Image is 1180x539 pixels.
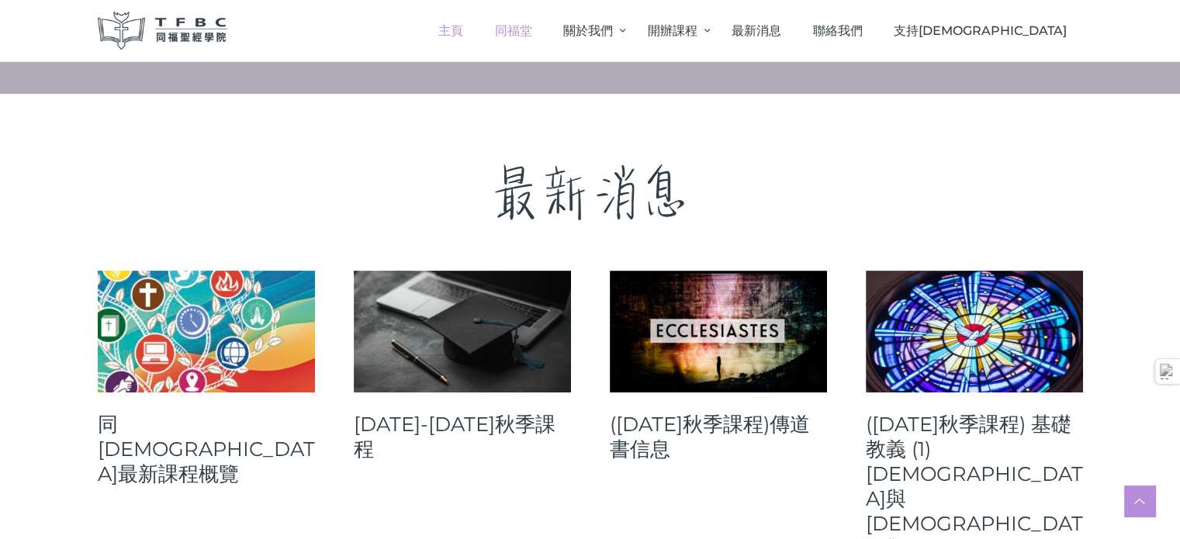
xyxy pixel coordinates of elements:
a: ([DATE]秋季課程)傳道書信息 [610,412,827,461]
span: 主頁 [438,23,463,38]
a: 聯絡我們 [797,8,878,54]
span: 開辦課程 [648,23,697,38]
span: 支持[DEMOGRAPHIC_DATA] [894,23,1067,38]
a: 同福堂 [479,8,548,54]
a: 最新消息 [716,8,798,54]
a: 關於我們 [548,8,632,54]
a: [DATE]-[DATE]秋季課程 [354,412,571,461]
span: 同福堂 [495,23,532,38]
a: 支持[DEMOGRAPHIC_DATA] [878,8,1083,54]
a: 同[DEMOGRAPHIC_DATA]最新課程概覽 [98,412,315,486]
a: Scroll to top [1124,485,1155,517]
a: 主頁 [423,8,479,54]
span: 最新消息 [732,23,781,38]
p: 最新消息 [98,147,1083,240]
span: 關於我們 [563,23,613,38]
span: 聯絡我們 [813,23,863,38]
img: 同福聖經學院 TFBC [98,12,228,50]
a: 開辦課程 [632,8,715,54]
